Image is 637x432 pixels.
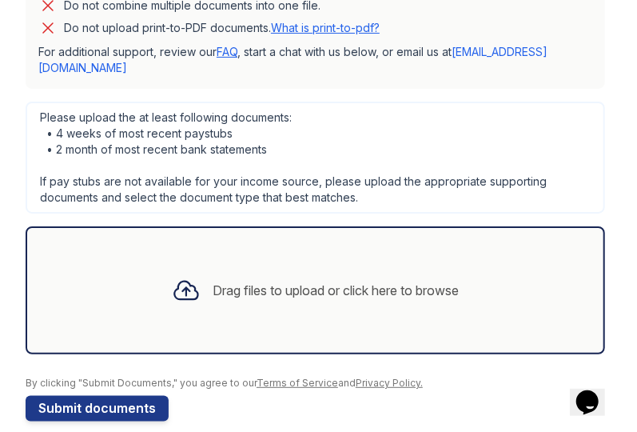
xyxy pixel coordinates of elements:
[38,44,592,76] p: For additional support, review our , start a chat with us below, or email us at
[271,21,380,34] a: What is print-to-pdf?
[570,368,621,416] iframe: chat widget
[213,281,460,300] div: Drag files to upload or click here to browse
[356,377,423,389] a: Privacy Policy.
[38,45,547,74] a: [EMAIL_ADDRESS][DOMAIN_NAME]
[26,396,169,422] button: Submit documents
[26,377,611,390] div: By clicking "Submit Documents," you agree to our and
[26,102,605,214] div: Please upload the at least following documents: • 4 weeks of most recent paystubs • 2 month of mo...
[64,20,380,36] p: Do not upload print-to-PDF documents.
[217,45,237,58] a: FAQ
[257,377,338,389] a: Terms of Service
